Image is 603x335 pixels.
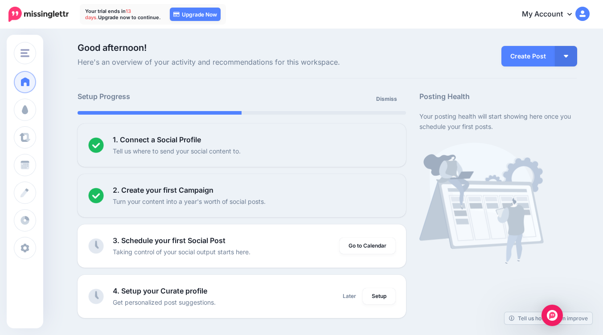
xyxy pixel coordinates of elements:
img: Missinglettr [8,7,69,22]
b: 2. Create your first Campaign [113,186,213,194]
span: Here's an overview of your activity and recommendations for this workspace. [78,57,406,68]
a: Dismiss [371,91,402,107]
p: Your trial ends in Upgrade now to continue. [85,8,161,21]
h5: Setup Progress [78,91,242,102]
h5: Posting Health [419,91,577,102]
img: menu.png [21,49,29,57]
span: 13 days. [85,8,131,21]
a: Setup [363,288,395,304]
img: checked-circle.png [88,188,104,203]
a: My Account [513,4,590,25]
a: Create Post [501,46,555,66]
img: checked-circle.png [88,137,104,153]
b: 1. Connect a Social Profile [113,135,201,144]
img: arrow-down-white.png [564,55,568,58]
p: Taking control of your social output starts here. [113,247,250,257]
b: 4. Setup your Curate profile [113,286,207,295]
p: Tell us where to send your social content to. [113,146,241,156]
p: Turn your content into a year's worth of social posts. [113,196,266,207]
a: Later [337,288,361,304]
a: Tell us how we can improve [505,312,592,324]
span: Good afternoon! [78,42,147,53]
img: clock-grey.png [88,238,104,254]
p: Your posting health will start showing here once you schedule your first posts. [419,111,577,132]
div: Open Intercom Messenger [541,305,563,326]
b: 3. Schedule your first Social Post [113,236,226,245]
a: Upgrade Now [170,8,221,21]
a: Go to Calendar [340,238,395,254]
img: clock-grey.png [88,289,104,304]
img: calendar-waiting.png [419,143,544,264]
p: Get personalized post suggestions. [113,297,216,307]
